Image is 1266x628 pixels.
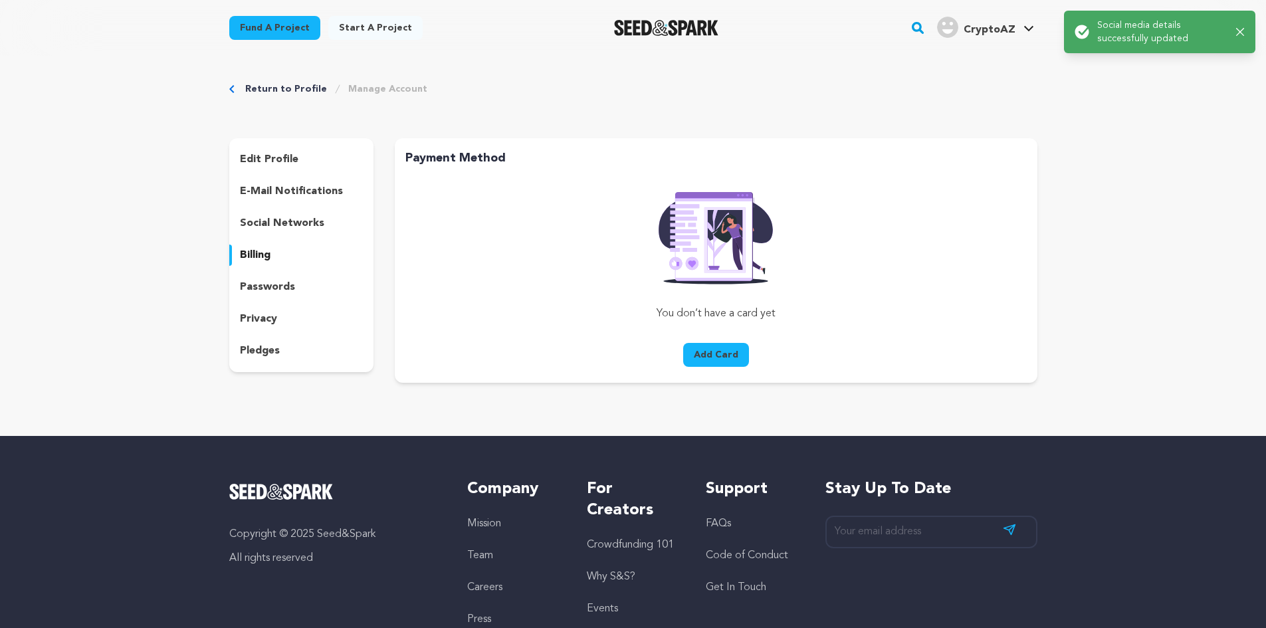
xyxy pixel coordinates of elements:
[240,247,270,263] p: billing
[937,17,1015,38] div: CryptoAZ's Profile
[229,308,374,330] button: privacy
[229,213,374,234] button: social networks
[229,484,441,500] a: Seed&Spark Homepage
[683,343,749,367] button: Add Card
[240,152,298,167] p: edit profile
[706,478,798,500] h5: Support
[240,279,295,295] p: passwords
[587,572,635,582] a: Why S&S?
[467,518,501,529] a: Mission
[648,183,784,284] img: Seed&Spark Rafiki Image
[706,582,766,593] a: Get In Touch
[934,14,1037,38] a: CryptoAZ's Profile
[825,478,1037,500] h5: Stay up to date
[587,478,679,521] h5: For Creators
[614,20,718,36] img: Seed&Spark Logo Dark Mode
[229,340,374,362] button: pledges
[240,343,280,359] p: pledges
[229,149,374,170] button: edit profile
[240,311,277,327] p: privacy
[240,183,343,199] p: e-mail notifications
[229,82,1037,96] div: Breadcrumb
[467,614,491,625] a: Press
[229,526,441,542] p: Copyright © 2025 Seed&Spark
[245,82,327,96] a: Return to Profile
[1097,19,1225,45] p: Social media details successfully updated
[229,550,441,566] p: All rights reserved
[587,540,674,550] a: Crowdfunding 101
[614,20,718,36] a: Seed&Spark Homepage
[937,17,958,38] img: user.png
[467,478,560,500] h5: Company
[229,484,334,500] img: Seed&Spark Logo
[229,16,320,40] a: Fund a project
[405,149,1026,167] h2: Payment Method
[706,550,788,561] a: Code of Conduct
[825,516,1037,548] input: Your email address
[328,16,423,40] a: Start a project
[934,14,1037,42] span: CryptoAZ's Profile
[348,82,427,96] a: Manage Account
[467,550,493,561] a: Team
[706,518,731,529] a: FAQs
[240,215,324,231] p: social networks
[229,245,374,266] button: billing
[561,306,871,322] p: You don’t have a card yet
[964,25,1015,35] span: CryptoAZ
[229,276,374,298] button: passwords
[587,603,618,614] a: Events
[467,582,502,593] a: Careers
[229,181,374,202] button: e-mail notifications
